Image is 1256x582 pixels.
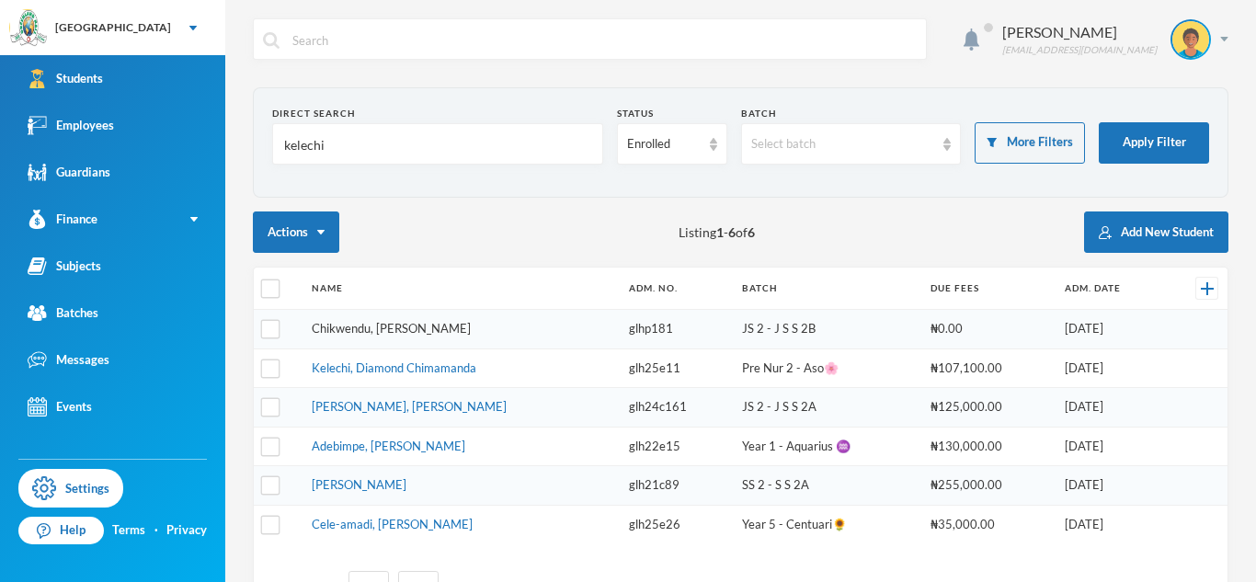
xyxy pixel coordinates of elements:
a: [PERSON_NAME], [PERSON_NAME] [312,399,507,414]
a: Adebimpe, [PERSON_NAME] [312,439,465,453]
button: Apply Filter [1099,122,1209,164]
b: 6 [748,224,755,240]
td: [DATE] [1056,466,1166,506]
img: logo [10,10,47,47]
a: Chikwendu, [PERSON_NAME] [312,321,471,336]
td: ₦107,100.00 [921,348,1056,388]
div: Employees [28,116,114,135]
td: [DATE] [1056,388,1166,428]
b: 6 [728,224,736,240]
div: Status [617,107,727,120]
td: ₦0.00 [921,310,1056,349]
div: [PERSON_NAME] [1002,21,1157,43]
div: Batch [741,107,962,120]
button: Add New Student [1084,211,1228,253]
div: Events [28,397,92,417]
th: Batch [733,268,921,310]
th: Name [303,268,620,310]
td: glhp181 [620,310,733,349]
th: Due Fees [921,268,1056,310]
div: Guardians [28,163,110,182]
th: Adm. Date [1056,268,1166,310]
td: glh25e11 [620,348,733,388]
div: Batches [28,303,98,323]
a: Privacy [166,521,207,540]
td: JS 2 - J S S 2B [733,310,921,349]
div: Students [28,69,103,88]
td: glh24c161 [620,388,733,428]
td: SS 2 - S S 2A [733,466,921,506]
a: Help [18,517,104,544]
a: Cele-amadi, [PERSON_NAME] [312,517,473,531]
td: Year 5 - Centuari🌻 [733,505,921,543]
td: ₦255,000.00 [921,466,1056,506]
div: · [154,521,158,540]
td: JS 2 - J S S 2A [733,388,921,428]
div: Direct Search [272,107,603,120]
td: Pre Nur 2 - Aso🌸 [733,348,921,388]
img: search [263,32,280,49]
a: Settings [18,469,123,508]
img: + [1201,282,1214,295]
div: Select batch [751,135,935,154]
th: Adm. No. [620,268,733,310]
div: Finance [28,210,97,229]
div: [GEOGRAPHIC_DATA] [55,19,171,36]
a: Kelechi, Diamond Chimamanda [312,360,476,375]
div: Messages [28,350,109,370]
td: ₦130,000.00 [921,427,1056,466]
button: Actions [253,211,339,253]
b: 1 [716,224,724,240]
td: ₦35,000.00 [921,505,1056,543]
td: glh22e15 [620,427,733,466]
td: Year 1 - Aquarius ♒️ [733,427,921,466]
div: Subjects [28,257,101,276]
input: Search [291,19,917,61]
td: glh25e26 [620,505,733,543]
span: Listing - of [679,223,755,242]
img: STUDENT [1172,21,1209,58]
td: [DATE] [1056,348,1166,388]
td: ₦125,000.00 [921,388,1056,428]
a: [PERSON_NAME] [312,477,406,492]
td: [DATE] [1056,427,1166,466]
div: [EMAIL_ADDRESS][DOMAIN_NAME] [1002,43,1157,57]
td: glh21c89 [620,466,733,506]
a: Terms [112,521,145,540]
input: Name, Admin No, Phone number, Email Address [282,124,593,165]
td: [DATE] [1056,310,1166,349]
div: Enrolled [627,135,701,154]
td: [DATE] [1056,505,1166,543]
button: More Filters [975,122,1085,164]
